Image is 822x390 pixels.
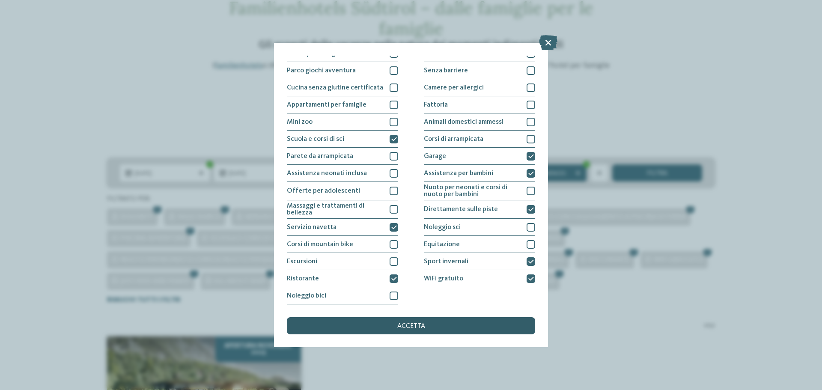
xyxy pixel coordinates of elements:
[287,188,360,194] span: Offerte per adolescenti
[424,184,520,198] span: Nuoto per neonati e corsi di nuoto per bambini
[287,224,337,231] span: Servizio navetta
[287,258,317,265] span: Escursioni
[424,67,468,74] span: Senza barriere
[424,275,463,282] span: WiFi gratuito
[424,101,448,108] span: Fattoria
[287,170,367,177] span: Assistenza neonati inclusa
[424,224,461,231] span: Noleggio sci
[287,136,344,143] span: Scuola e corsi di sci
[424,119,503,125] span: Animali domestici ammessi
[287,241,353,248] span: Corsi di mountain bike
[424,84,484,91] span: Camere per allergici
[287,275,319,282] span: Ristorante
[424,258,468,265] span: Sport invernali
[287,101,366,108] span: Appartamenti per famiglie
[287,153,353,160] span: Parete da arrampicata
[424,136,483,143] span: Corsi di arrampicata
[424,170,493,177] span: Assistenza per bambini
[424,206,498,213] span: Direttamente sulle piste
[287,67,356,74] span: Parco giochi avventura
[424,153,446,160] span: Garage
[287,119,313,125] span: Mini zoo
[287,292,326,299] span: Noleggio bici
[397,323,425,330] span: accetta
[424,241,460,248] span: Equitazione
[287,202,383,216] span: Massaggi e trattamenti di bellezza
[287,84,383,91] span: Cucina senza glutine certificata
